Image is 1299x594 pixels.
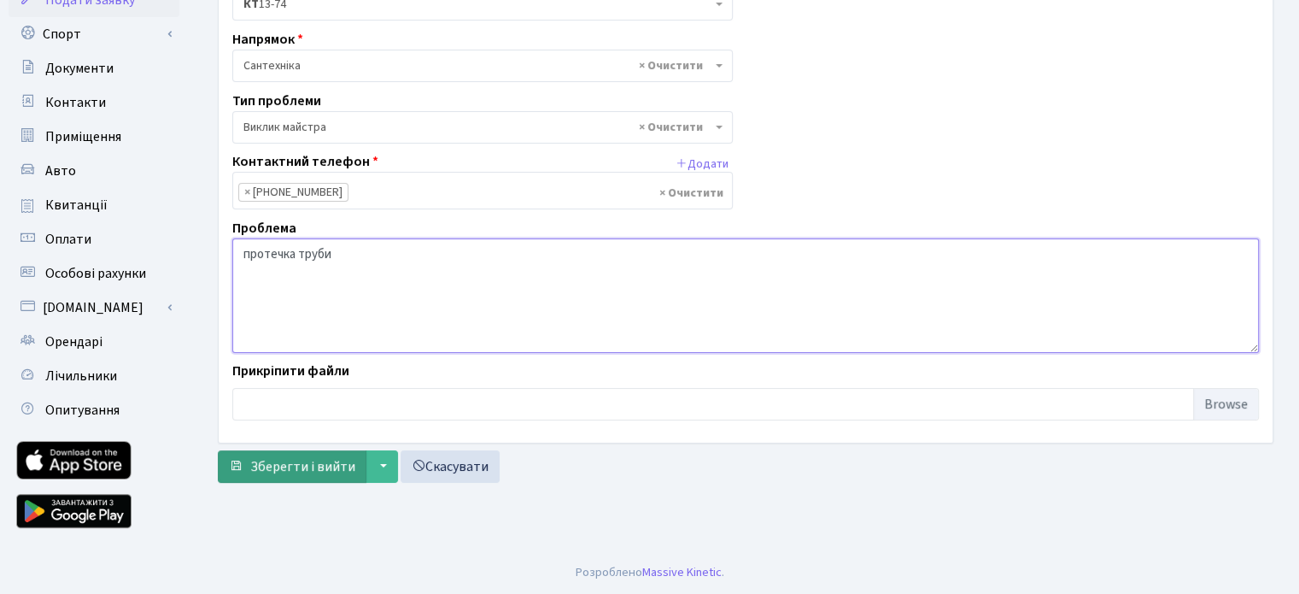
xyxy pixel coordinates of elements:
[9,17,179,51] a: Спорт
[45,264,146,283] span: Особові рахунки
[45,230,91,249] span: Оплати
[9,222,179,256] a: Оплати
[45,59,114,78] span: Документи
[659,185,723,202] span: Видалити всі елементи
[45,162,76,180] span: Авто
[232,218,296,238] label: Проблема
[671,151,733,178] button: Додати
[243,119,711,136] span: Виклик майстра
[243,57,711,74] span: Сантехніка
[9,154,179,188] a: Авто
[9,325,179,359] a: Орендарі
[576,563,724,582] div: Розроблено .
[639,57,703,74] span: Видалити всі елементи
[45,127,121,146] span: Приміщення
[401,450,500,483] a: Скасувати
[244,184,250,201] span: ×
[9,120,179,154] a: Приміщення
[232,361,349,381] label: Прикріпити файли
[45,367,117,385] span: Лічильники
[9,85,179,120] a: Контакти
[639,119,703,136] span: Видалити всі елементи
[45,401,120,420] span: Опитування
[232,50,733,82] span: Сантехніка
[45,196,108,215] span: Квитанції
[9,256,179,291] a: Особові рахунки
[232,91,321,111] label: Тип проблеми
[232,111,733,144] span: Виклик майстра
[232,29,303,50] label: Напрямок
[9,51,179,85] a: Документи
[218,450,366,483] button: Зберегти і вийти
[9,291,179,325] a: [DOMAIN_NAME]
[9,188,179,222] a: Квитанції
[232,151,378,172] label: Контактний телефон
[45,93,106,112] span: Контакти
[642,563,722,581] a: Massive Kinetic
[250,457,355,476] span: Зберегти і вийти
[9,393,179,427] a: Опитування
[238,183,348,202] li: +380675696706
[45,332,102,351] span: Орендарі
[9,359,179,393] a: Лічильники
